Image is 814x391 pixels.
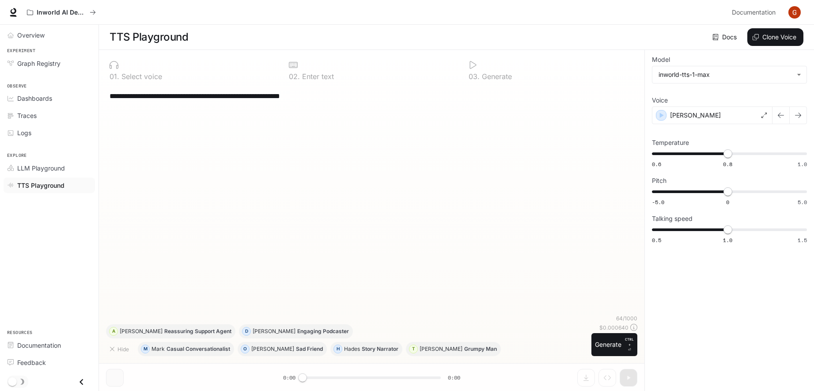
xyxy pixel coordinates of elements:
button: A[PERSON_NAME]Reassuring Support Agent [106,324,235,338]
span: TTS Playground [17,181,64,190]
span: Documentation [732,7,776,18]
p: CTRL + [625,337,634,347]
p: Casual Conversationalist [167,346,230,352]
h1: TTS Playground [110,28,188,46]
button: T[PERSON_NAME]Grumpy Man [406,342,501,356]
a: Graph Registry [4,56,95,71]
span: -5.0 [652,198,664,206]
span: Traces [17,111,37,120]
div: inworld-tts-1-max [652,66,806,83]
p: Temperature [652,140,689,146]
p: Voice [652,97,668,103]
div: A [110,324,117,338]
p: Grumpy Man [464,346,497,352]
div: D [242,324,250,338]
p: Model [652,57,670,63]
p: $ 0.000640 [599,324,628,331]
div: T [409,342,417,356]
a: Docs [711,28,740,46]
div: M [141,342,149,356]
a: Dashboards [4,91,95,106]
a: Feedback [4,355,95,370]
span: 0.6 [652,160,661,168]
span: Feedback [17,358,46,367]
button: D[PERSON_NAME]Engaging Podcaster [239,324,353,338]
button: User avatar [786,4,803,21]
button: HHadesStory Narrator [330,342,402,356]
span: 1.0 [723,236,732,244]
a: Overview [4,27,95,43]
p: Engaging Podcaster [297,329,349,334]
button: Clone Voice [747,28,803,46]
span: Dark mode toggle [8,376,17,386]
button: Hide [106,342,134,356]
p: 0 1 . [110,73,119,80]
span: Graph Registry [17,59,61,68]
span: Logs [17,128,31,137]
p: Mark [151,346,165,352]
p: [PERSON_NAME] [420,346,462,352]
div: O [241,342,249,356]
a: LLM Playground [4,160,95,176]
span: 0.8 [723,160,732,168]
p: Reassuring Support Agent [164,329,231,334]
p: [PERSON_NAME] [670,111,721,120]
img: User avatar [788,6,801,19]
p: Generate [480,73,512,80]
p: [PERSON_NAME] [253,329,295,334]
p: Hades [344,346,360,352]
span: Dashboards [17,94,52,103]
button: GenerateCTRL +⏎ [591,333,637,356]
p: Select voice [119,73,162,80]
p: Sad Friend [296,346,323,352]
p: Talking speed [652,216,693,222]
button: All workspaces [23,4,100,21]
p: [PERSON_NAME] [120,329,163,334]
p: 64 / 1000 [616,315,637,322]
span: 0.5 [652,236,661,244]
a: Documentation [4,338,95,353]
a: Logs [4,125,95,140]
p: Inworld AI Demos [37,9,86,16]
div: H [334,342,342,356]
p: Pitch [652,178,666,184]
button: MMarkCasual Conversationalist [138,342,234,356]
span: 1.0 [798,160,807,168]
div: inworld-tts-1-max [659,70,792,79]
p: ⏎ [625,337,634,353]
p: Enter text [300,73,334,80]
span: Overview [17,30,45,40]
span: LLM Playground [17,163,65,173]
span: 1.5 [798,236,807,244]
a: Traces [4,108,95,123]
p: [PERSON_NAME] [251,346,294,352]
p: 0 2 . [289,73,300,80]
button: O[PERSON_NAME]Sad Friend [238,342,327,356]
span: 5.0 [798,198,807,206]
button: Close drawer [72,373,91,391]
p: Story Narrator [362,346,398,352]
a: Documentation [728,4,782,21]
p: 0 3 . [469,73,480,80]
span: 0 [726,198,729,206]
a: TTS Playground [4,178,95,193]
span: Documentation [17,341,61,350]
